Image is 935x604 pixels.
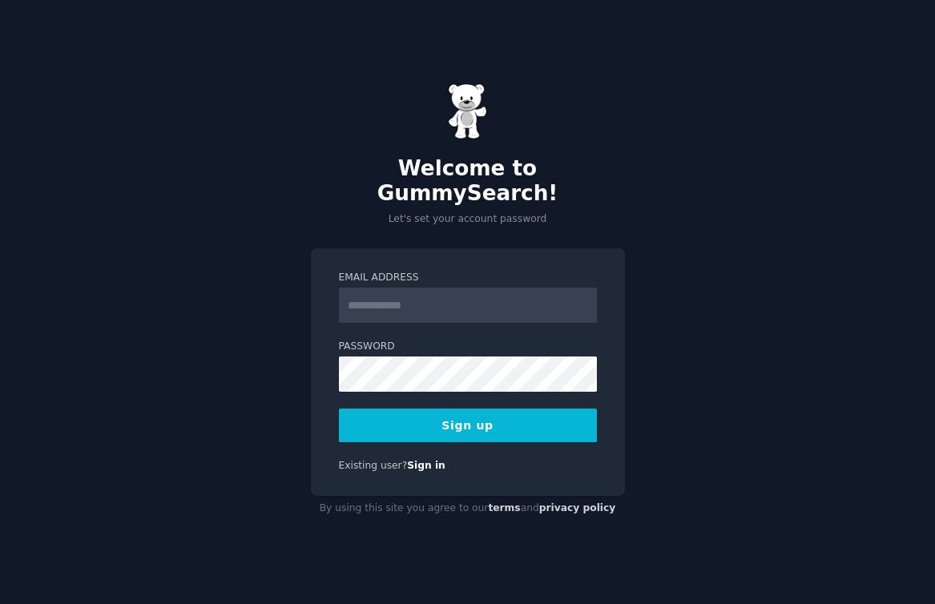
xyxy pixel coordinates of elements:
p: Let's set your account password [311,212,625,227]
div: By using this site you agree to our and [311,496,625,521]
img: Gummy Bear [448,83,488,139]
a: Sign in [407,460,445,471]
label: Password [339,340,597,354]
a: privacy policy [539,502,616,513]
button: Sign up [339,409,597,442]
h2: Welcome to GummySearch! [311,156,625,207]
span: Existing user? [339,460,408,471]
a: terms [488,502,520,513]
label: Email Address [339,271,597,285]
